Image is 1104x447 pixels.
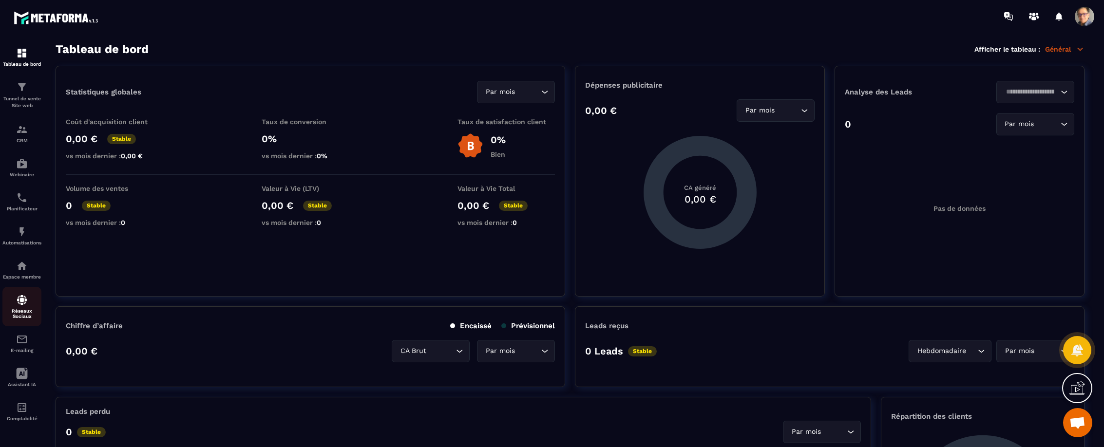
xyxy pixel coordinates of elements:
[517,346,539,356] input: Search for option
[996,113,1074,135] div: Search for option
[457,185,555,192] p: Valeur à Vie Total
[56,42,149,56] h3: Tableau de bord
[1045,45,1085,54] p: Général
[16,47,28,59] img: formation
[477,81,555,103] div: Search for option
[66,219,163,226] p: vs mois dernier :
[66,407,110,416] p: Leads perdu
[2,416,41,421] p: Comptabilité
[66,200,72,211] p: 0
[77,427,106,437] p: Stable
[823,427,845,437] input: Search for option
[16,158,28,169] img: automations
[2,394,41,428] a: accountantaccountantComptabilité
[428,346,454,356] input: Search for option
[2,382,41,387] p: Assistant IA
[107,134,136,144] p: Stable
[317,152,327,160] span: 0%
[2,95,41,109] p: Tunnel de vente Site web
[2,61,41,67] p: Tableau de bord
[996,81,1074,103] div: Search for option
[16,402,28,413] img: accountant
[1036,346,1058,356] input: Search for option
[457,219,555,226] p: vs mois dernier :
[891,412,1074,421] p: Répartition des clients
[2,326,41,360] a: emailemailE-mailing
[2,308,41,319] p: Réseaux Sociaux
[262,219,359,226] p: vs mois dernier :
[909,340,991,362] div: Search for option
[16,226,28,238] img: automations
[743,105,777,116] span: Par mois
[845,88,959,96] p: Analyse des Leads
[16,124,28,135] img: formation
[1036,119,1058,130] input: Search for option
[66,345,97,357] p: 0,00 €
[66,133,97,145] p: 0,00 €
[66,321,123,330] p: Chiffre d’affaire
[968,346,975,356] input: Search for option
[2,206,41,211] p: Planificateur
[450,321,492,330] p: Encaissé
[517,87,539,97] input: Search for option
[477,340,555,362] div: Search for option
[845,118,851,130] p: 0
[915,346,968,356] span: Hebdomadaire
[777,105,799,116] input: Search for option
[628,346,657,356] p: Stable
[398,346,428,356] span: CA Brut
[16,81,28,93] img: formation
[2,116,41,150] a: formationformationCRM
[2,185,41,219] a: schedulerschedulerPlanificateur
[82,201,111,211] p: Stable
[2,172,41,177] p: Webinaire
[262,118,359,126] p: Taux de conversion
[457,200,489,211] p: 0,00 €
[2,253,41,287] a: automationsautomationsEspace membre
[585,321,628,330] p: Leads reçus
[16,192,28,204] img: scheduler
[66,88,141,96] p: Statistiques globales
[996,340,1074,362] div: Search for option
[16,334,28,345] img: email
[783,421,861,443] div: Search for option
[1003,346,1036,356] span: Par mois
[1003,87,1058,97] input: Search for option
[14,9,101,27] img: logo
[121,219,125,226] span: 0
[2,274,41,279] p: Espace membre
[457,118,555,126] p: Taux de satisfaction client
[2,240,41,245] p: Automatisations
[2,150,41,185] a: automationsautomationsWebinaire
[303,201,332,211] p: Stable
[121,152,143,160] span: 0,00 €
[483,87,517,97] span: Par mois
[2,360,41,394] a: Assistant IA
[483,346,517,356] span: Par mois
[491,134,506,146] p: 0%
[16,260,28,272] img: automations
[737,99,815,122] div: Search for option
[499,201,528,211] p: Stable
[392,340,470,362] div: Search for option
[2,219,41,253] a: automationsautomationsAutomatisations
[2,40,41,74] a: formationformationTableau de bord
[1063,408,1092,437] div: Ouvrir le chat
[2,138,41,143] p: CRM
[262,133,359,145] p: 0%
[2,74,41,116] a: formationformationTunnel de vente Site web
[585,105,617,116] p: 0,00 €
[585,345,623,357] p: 0 Leads
[66,118,163,126] p: Coût d'acquisition client
[513,219,517,226] span: 0
[66,426,72,438] p: 0
[974,45,1040,53] p: Afficher le tableau :
[262,185,359,192] p: Valeur à Vie (LTV)
[2,287,41,326] a: social-networksocial-networkRéseaux Sociaux
[501,321,555,330] p: Prévisionnel
[457,133,483,159] img: b-badge-o.b3b20ee6.svg
[2,348,41,353] p: E-mailing
[66,152,163,160] p: vs mois dernier :
[262,200,293,211] p: 0,00 €
[789,427,823,437] span: Par mois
